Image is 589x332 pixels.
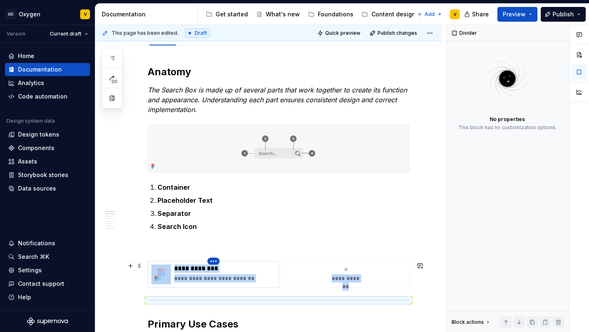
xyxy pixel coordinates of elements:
div: GD [6,9,16,19]
div: Block actions [452,316,491,328]
div: What's new [266,10,300,18]
button: Search ⌘K [5,250,90,263]
em: The Search Box is made up of several parts that work together to create its function and appearan... [148,86,409,114]
div: Design tokens [18,130,59,139]
a: What's new [253,8,303,21]
div: Code automation [18,92,67,101]
span: Current draft [50,31,81,37]
div: Components [18,144,54,152]
div: Search ⌘K [18,253,49,261]
span: Preview [503,10,526,18]
a: Analytics [5,76,90,90]
button: Publish changes [367,27,421,39]
div: V [454,11,456,18]
a: Documentation [5,63,90,76]
a: Components [5,141,90,155]
h2: Anatomy [148,65,409,79]
img: bda86bb1-4caf-4b8c-9e87-548218423088.png [151,265,171,284]
div: Documentation [102,10,194,18]
a: Get started [202,8,251,21]
button: Current draft [46,28,92,40]
div: Home [18,52,34,60]
button: Quick preview [315,27,364,39]
button: Share [460,7,494,22]
span: Draft [195,30,207,36]
span: 20 [110,78,119,85]
div: Design system data [7,118,55,124]
div: Oxygen [19,10,40,18]
div: Storybook stories [18,171,68,179]
a: Code automation [5,90,90,103]
strong: Placeholder Text [157,196,213,204]
button: GDOxygenV [2,5,93,23]
img: 1dd3e565-b481-4fa3-a439-32e74939e9c0.png [148,125,409,172]
a: Home [5,49,90,63]
div: V [84,11,87,18]
svg: Supernova Logo [27,317,68,325]
div: Notifications [18,239,55,247]
button: Publish [541,7,586,22]
div: No properties [490,116,525,123]
span: This page has been edited. [112,30,178,36]
div: Content design [371,10,416,18]
div: Version [7,31,25,37]
span: Share [472,10,489,18]
div: Contact support [18,280,64,288]
a: Settings [5,264,90,277]
div: Assets [18,157,37,166]
strong: Separator [157,209,191,218]
div: Documentation [18,65,62,74]
div: Foundations [318,10,353,18]
a: Data sources [5,182,90,195]
a: Content design [358,8,419,21]
strong: Container [157,183,190,191]
span: Quick preview [325,30,360,36]
a: Design tokens [5,128,90,141]
div: Help [18,293,31,301]
button: Contact support [5,277,90,290]
span: Add [425,11,435,18]
button: Preview [497,7,537,22]
div: Page tree [202,6,413,22]
div: Analytics [18,79,44,87]
a: Foundations [305,8,357,21]
div: This block has no customization options. [458,124,557,131]
div: Overview [146,27,180,45]
span: Publish [553,10,574,18]
strong: Search Icon [157,222,197,231]
div: Settings [18,266,42,274]
button: Help [5,291,90,304]
div: Get started [216,10,248,18]
button: Add [414,9,445,20]
a: Assets [5,155,90,168]
button: Notifications [5,237,90,250]
div: Data sources [18,184,56,193]
a: Storybook stories [5,168,90,182]
span: Publish changes [378,30,417,36]
h2: Primary Use Cases [148,318,409,331]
